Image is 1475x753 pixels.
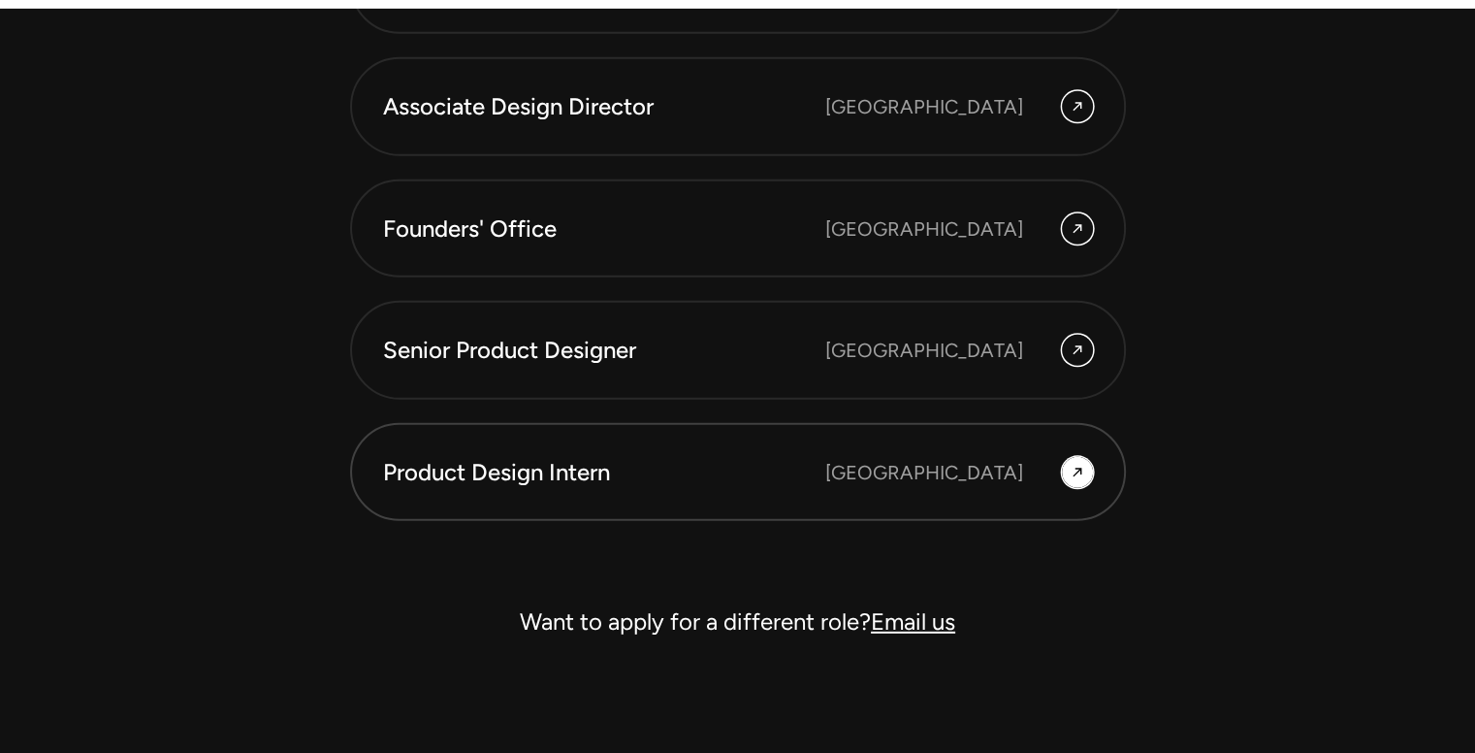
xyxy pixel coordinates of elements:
a: Product Design Intern [GEOGRAPHIC_DATA] [350,423,1126,522]
div: [GEOGRAPHIC_DATA] [825,214,1023,244]
a: Senior Product Designer [GEOGRAPHIC_DATA] [350,301,1126,400]
div: [GEOGRAPHIC_DATA] [825,336,1023,365]
div: Want to apply for a different role? [350,599,1126,645]
div: Founders' Office [383,213,825,246]
div: Associate Design Director [383,90,825,123]
div: [GEOGRAPHIC_DATA] [825,92,1023,121]
a: Associate Design Director [GEOGRAPHIC_DATA] [350,57,1126,156]
div: Product Design Intern [383,456,825,489]
div: Senior Product Designer [383,334,825,367]
a: Founders' Office [GEOGRAPHIC_DATA] [350,180,1126,278]
a: Email us [871,607,955,636]
div: [GEOGRAPHIC_DATA] [825,458,1023,487]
